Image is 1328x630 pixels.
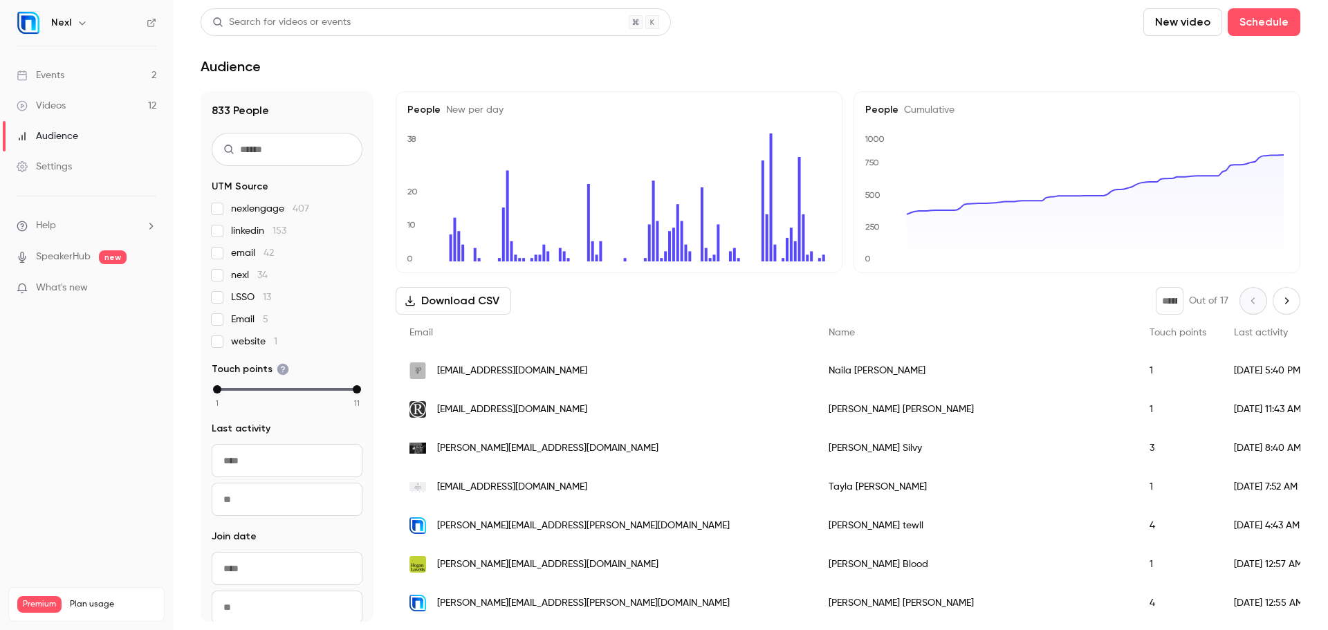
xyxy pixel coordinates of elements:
div: [DATE] 4:43 AM [1220,506,1318,545]
span: LSSO [231,290,271,304]
span: 153 [273,226,286,236]
span: [EMAIL_ADDRESS][DOMAIN_NAME] [437,364,587,378]
button: Schedule [1228,8,1300,36]
div: Videos [17,99,66,113]
span: new [99,250,127,264]
div: 4 [1136,584,1220,622]
span: [PERSON_NAME][EMAIL_ADDRESS][DOMAIN_NAME] [437,441,658,456]
p: Out of 17 [1189,294,1228,308]
li: help-dropdown-opener [17,219,156,233]
text: 20 [407,187,418,196]
span: [PERSON_NAME][EMAIL_ADDRESS][PERSON_NAME][DOMAIN_NAME] [437,519,730,533]
span: website [231,335,277,349]
text: 0 [865,254,871,263]
span: 5 [263,315,268,324]
text: 1000 [865,134,885,144]
div: [PERSON_NAME] tewll [815,506,1136,545]
span: Help [36,219,56,233]
span: What's new [36,281,88,295]
span: 13 [263,293,271,302]
span: linkedin [231,224,286,238]
span: 42 [264,248,274,258]
div: Audience [17,129,78,143]
text: 500 [865,190,880,200]
span: 34 [257,270,268,280]
div: 1 [1136,545,1220,584]
input: To [212,483,362,516]
span: email [231,246,274,260]
span: Plan usage [70,599,156,610]
div: [DATE] 7:52 AM [1220,467,1318,506]
h5: People [407,103,831,117]
div: min [213,385,221,393]
h6: Nexl [51,16,71,30]
iframe: Noticeable Trigger [140,282,156,295]
span: Touch points [212,362,289,376]
a: SpeakerHub [36,250,91,264]
div: [DATE] 12:55 AM [1220,584,1318,622]
div: [DATE] 11:43 AM [1220,390,1318,429]
span: [PERSON_NAME][EMAIL_ADDRESS][PERSON_NAME][DOMAIN_NAME] [437,596,730,611]
text: 0 [407,254,413,263]
input: From [212,444,362,477]
div: 3 [1136,429,1220,467]
div: [DATE] 8:40 AM [1220,429,1318,467]
img: taylaburrell.com [409,482,426,492]
h1: Audience [201,58,261,75]
span: [EMAIL_ADDRESS][DOMAIN_NAME] [437,480,587,494]
text: 250 [865,222,880,232]
div: [PERSON_NAME] [PERSON_NAME] [815,390,1136,429]
span: [PERSON_NAME][EMAIL_ADDRESS][DOMAIN_NAME] [437,557,658,572]
span: 1 [274,337,277,346]
img: Nexl [17,12,39,34]
div: 4 [1136,506,1220,545]
span: UTM Source [212,180,268,194]
div: max [353,385,361,393]
div: 1 [1136,467,1220,506]
input: From [212,552,362,585]
div: [DATE] 5:40 PM [1220,351,1318,390]
span: New per day [441,105,504,115]
span: 11 [354,397,360,409]
span: Touch points [1150,328,1206,337]
span: 1 [216,397,219,409]
span: nexlengage [231,202,309,216]
span: Last activity [212,422,270,436]
img: hoganlovells.com [409,556,426,573]
span: Join date [212,530,257,544]
img: nexl.cloud [409,595,426,611]
button: Download CSV [396,287,511,315]
input: To [212,591,362,624]
text: 38 [407,134,416,144]
button: New video [1143,8,1222,36]
button: Next page [1273,287,1300,315]
div: 1 [1136,351,1220,390]
span: [EMAIL_ADDRESS][DOMAIN_NAME] [437,402,587,417]
div: [PERSON_NAME] Blood [815,545,1136,584]
span: Cumulative [898,105,954,115]
text: 10 [407,220,416,230]
span: nexl [231,268,268,282]
div: [DATE] 12:57 AM [1220,545,1318,584]
h1: 833 People [212,102,362,119]
img: hafezlaw.com [409,362,426,379]
span: Name [829,328,855,337]
div: Naila [PERSON_NAME] [815,351,1136,390]
span: Premium [17,596,62,613]
text: 750 [865,158,879,167]
img: nexl.cloud [409,517,426,534]
span: Email [231,313,268,326]
div: 1 [1136,390,1220,429]
span: Last activity [1234,328,1288,337]
div: Settings [17,160,72,174]
div: Tayla [PERSON_NAME] [815,467,1136,506]
div: Events [17,68,64,82]
div: Search for videos or events [212,15,351,30]
img: level4consulting.com [409,443,426,454]
img: bufeteduron.com [409,401,426,418]
div: [PERSON_NAME] [PERSON_NAME] [815,584,1136,622]
div: [PERSON_NAME] Silvy [815,429,1136,467]
span: Email [409,328,433,337]
span: 407 [293,204,309,214]
h5: People [865,103,1289,117]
